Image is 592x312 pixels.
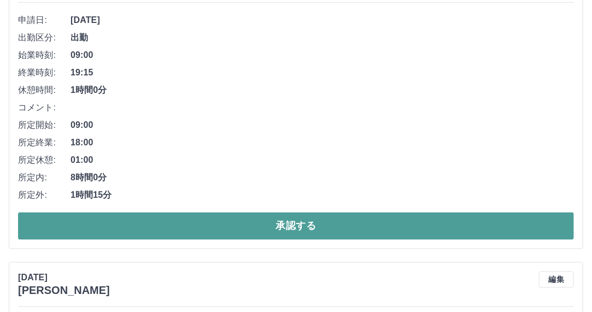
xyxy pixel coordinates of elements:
[18,272,110,285] p: [DATE]
[18,49,71,62] span: 始業時刻:
[71,66,574,79] span: 19:15
[71,31,574,44] span: 出勤
[18,154,71,167] span: 所定休憩:
[18,101,71,114] span: コメント:
[71,171,574,184] span: 8時間0分
[18,213,574,240] button: 承認する
[18,285,110,297] h3: [PERSON_NAME]
[18,189,71,202] span: 所定外:
[18,31,71,44] span: 出勤区分:
[71,84,574,97] span: 1時間0分
[71,119,574,132] span: 09:00
[18,84,71,97] span: 休憩時間:
[71,49,574,62] span: 09:00
[18,14,71,27] span: 申請日:
[71,154,574,167] span: 01:00
[18,136,71,149] span: 所定終業:
[539,272,574,288] button: 編集
[71,189,574,202] span: 1時間15分
[18,119,71,132] span: 所定開始:
[18,171,71,184] span: 所定内:
[71,14,574,27] span: [DATE]
[18,66,71,79] span: 終業時刻:
[71,136,574,149] span: 18:00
